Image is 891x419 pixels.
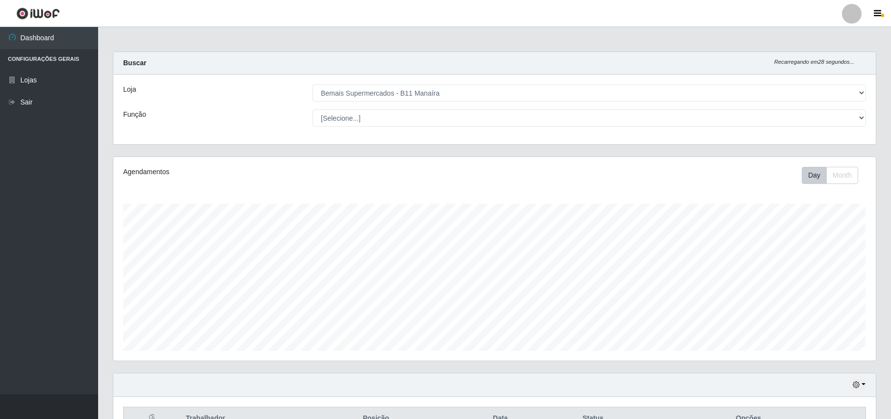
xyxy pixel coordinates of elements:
div: Toolbar with button groups [802,167,866,184]
div: First group [802,167,858,184]
button: Month [826,167,858,184]
strong: Buscar [123,59,146,67]
div: Agendamentos [123,167,424,177]
label: Função [123,109,146,120]
button: Day [802,167,827,184]
label: Loja [123,84,136,95]
img: CoreUI Logo [16,7,60,20]
i: Recarregando em 28 segundos... [774,59,854,65]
